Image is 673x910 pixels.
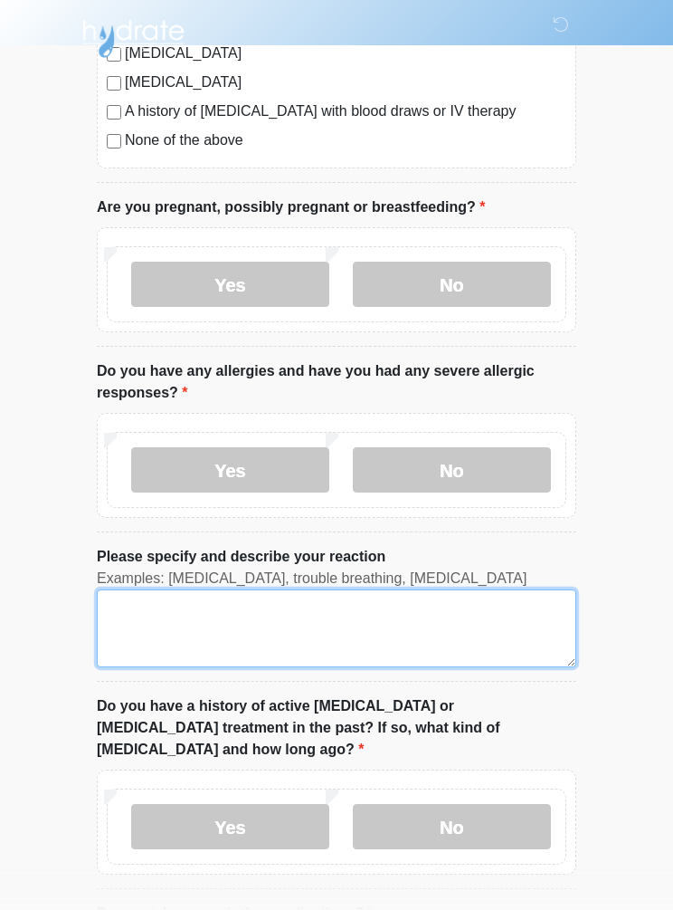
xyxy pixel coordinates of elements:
[125,101,566,122] label: A history of [MEDICAL_DATA] with blood draws or IV therapy
[353,804,551,849] label: No
[107,105,121,120] input: A history of [MEDICAL_DATA] with blood draws or IV therapy
[131,262,329,307] label: Yes
[131,447,329,493] label: Yes
[107,134,121,148] input: None of the above
[97,546,385,568] label: Please specify and describe your reaction
[353,447,551,493] label: No
[97,568,576,589] div: Examples: [MEDICAL_DATA], trouble breathing, [MEDICAL_DATA]
[131,804,329,849] label: Yes
[125,129,566,151] label: None of the above
[97,196,485,218] label: Are you pregnant, possibly pregnant or breastfeeding?
[97,695,576,761] label: Do you have a history of active [MEDICAL_DATA] or [MEDICAL_DATA] treatment in the past? If so, wh...
[107,76,121,91] input: [MEDICAL_DATA]
[353,262,551,307] label: No
[125,72,566,93] label: [MEDICAL_DATA]
[79,14,187,59] img: Hydrate IV Bar - Flagstaff Logo
[97,360,576,404] label: Do you have any allergies and have you had any severe allergic responses?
